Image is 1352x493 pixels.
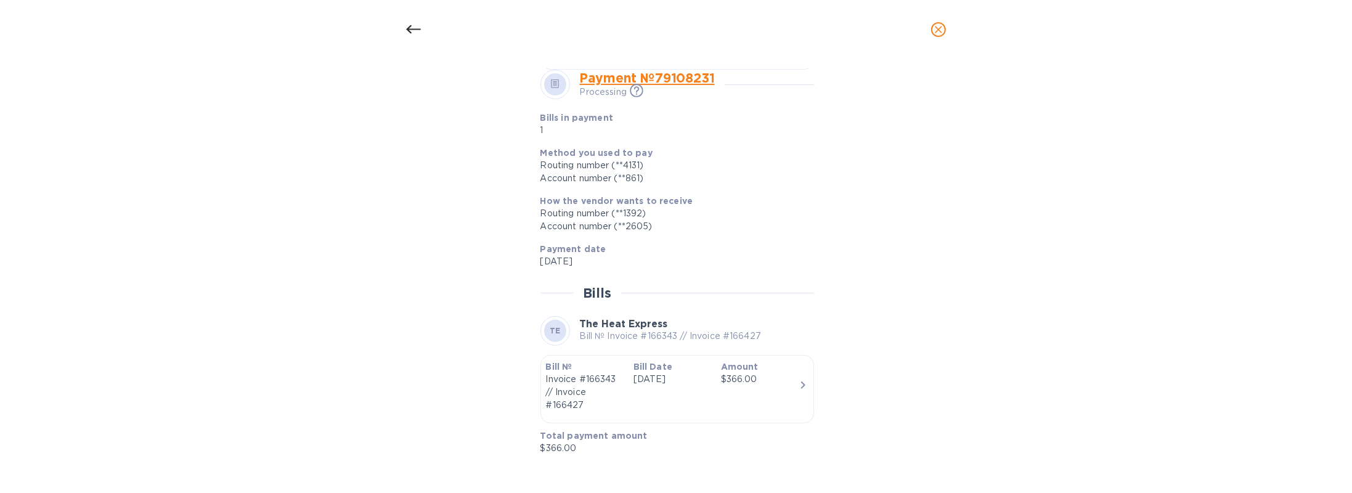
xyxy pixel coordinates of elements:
[580,70,715,86] a: Payment № 79108231
[540,220,804,233] div: Account number (**2605)
[633,373,711,386] p: [DATE]
[540,355,814,423] button: Bill №Invoice #166343 // Invoice #166427Bill Date[DATE]Amount$366.00
[580,86,627,99] p: Processing
[540,172,804,185] div: Account number (**861‬)
[540,113,613,123] b: Bills in payment
[580,330,761,343] p: Bill № Invoice #166343 // Invoice #166427
[580,318,668,330] b: The Heat Express
[546,362,572,372] b: Bill №
[584,285,611,301] h2: Bills
[540,196,693,206] b: How the vendor wants to receive
[924,15,953,44] button: close
[540,159,804,172] div: Routing number (**4131)
[721,373,799,386] div: $366.00
[540,148,653,158] b: Method you used to pay
[540,244,606,254] b: Payment date
[550,326,561,335] b: TE
[540,207,804,220] div: Routing number (**1392)
[546,373,624,412] p: Invoice #166343 // Invoice #166427
[540,431,648,441] b: Total payment amount
[540,255,804,268] p: [DATE]
[540,124,716,137] p: 1
[633,362,672,372] b: Bill Date
[721,362,759,372] b: Amount
[540,442,804,455] p: $366.00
